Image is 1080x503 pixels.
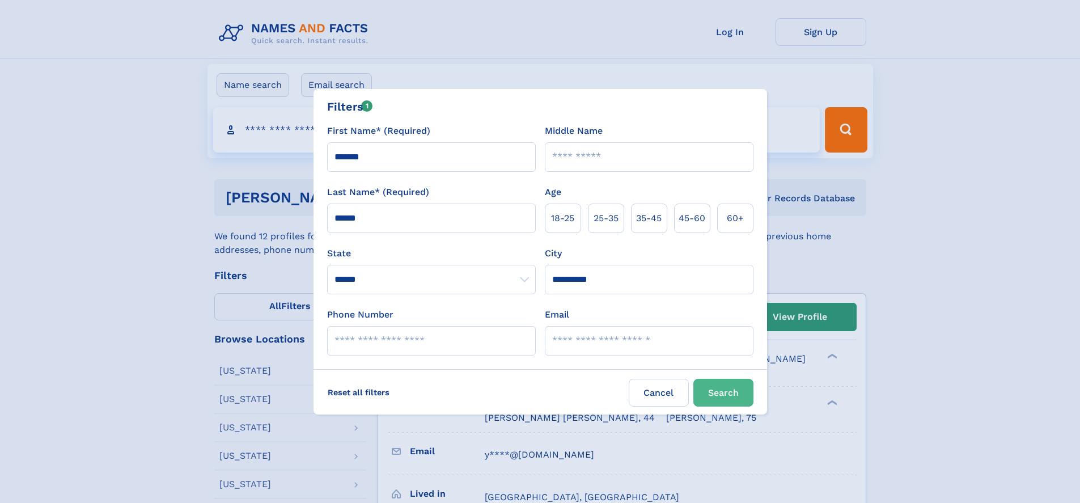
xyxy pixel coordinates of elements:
[327,98,373,115] div: Filters
[727,212,744,225] span: 60+
[327,185,429,199] label: Last Name* (Required)
[545,185,561,199] label: Age
[629,379,689,407] label: Cancel
[551,212,574,225] span: 18‑25
[545,308,569,322] label: Email
[594,212,619,225] span: 25‑35
[693,379,753,407] button: Search
[545,124,603,138] label: Middle Name
[327,124,430,138] label: First Name* (Required)
[636,212,662,225] span: 35‑45
[320,379,397,406] label: Reset all filters
[327,247,536,260] label: State
[327,308,393,322] label: Phone Number
[545,247,562,260] label: City
[679,212,705,225] span: 45‑60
